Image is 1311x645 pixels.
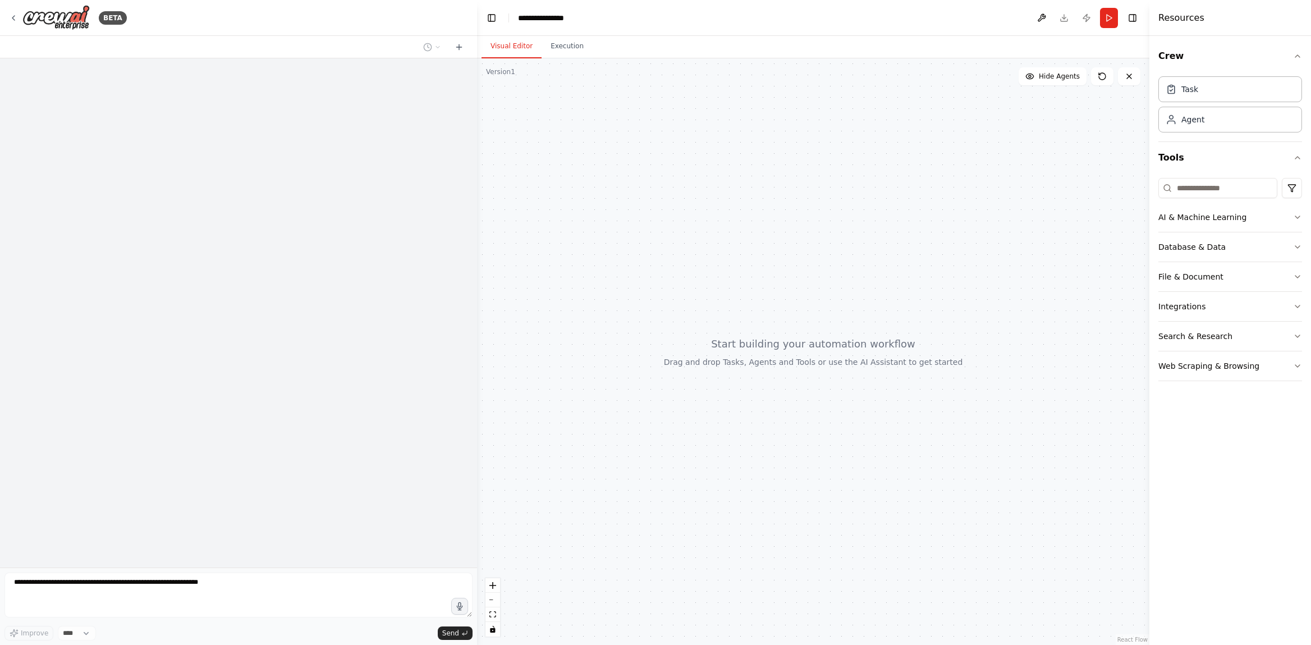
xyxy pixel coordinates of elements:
div: Search & Research [1158,331,1232,342]
div: Tools [1158,173,1302,390]
button: Search & Research [1158,322,1302,351]
button: Hide left sidebar [484,10,499,26]
span: Send [442,629,459,638]
span: Improve [21,629,48,638]
button: zoom in [485,578,500,593]
a: React Flow attribution [1117,637,1148,643]
div: File & Document [1158,271,1223,282]
button: Hide Agents [1019,67,1087,85]
div: Agent [1181,114,1204,125]
div: Integrations [1158,301,1205,312]
button: zoom out [485,593,500,607]
div: Task [1181,84,1198,95]
button: Integrations [1158,292,1302,321]
button: Web Scraping & Browsing [1158,351,1302,381]
button: Database & Data [1158,232,1302,262]
div: BETA [99,11,127,25]
button: Click to speak your automation idea [451,598,468,615]
button: Start a new chat [450,40,468,54]
div: Version 1 [486,67,515,76]
button: AI & Machine Learning [1158,203,1302,232]
h4: Resources [1158,11,1204,25]
div: Database & Data [1158,241,1226,253]
div: Web Scraping & Browsing [1158,360,1259,372]
button: File & Document [1158,262,1302,291]
div: React Flow controls [485,578,500,637]
button: Hide right sidebar [1125,10,1140,26]
button: toggle interactivity [485,622,500,637]
button: Crew [1158,40,1302,72]
div: Crew [1158,72,1302,141]
button: Switch to previous chat [419,40,446,54]
span: Hide Agents [1039,72,1080,81]
button: Improve [4,626,53,641]
nav: breadcrumb [518,12,564,24]
div: AI & Machine Learning [1158,212,1246,223]
button: Visual Editor [482,35,542,58]
button: fit view [485,607,500,622]
button: Send [438,626,473,640]
button: Tools [1158,142,1302,173]
button: Execution [542,35,593,58]
img: Logo [22,5,90,30]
